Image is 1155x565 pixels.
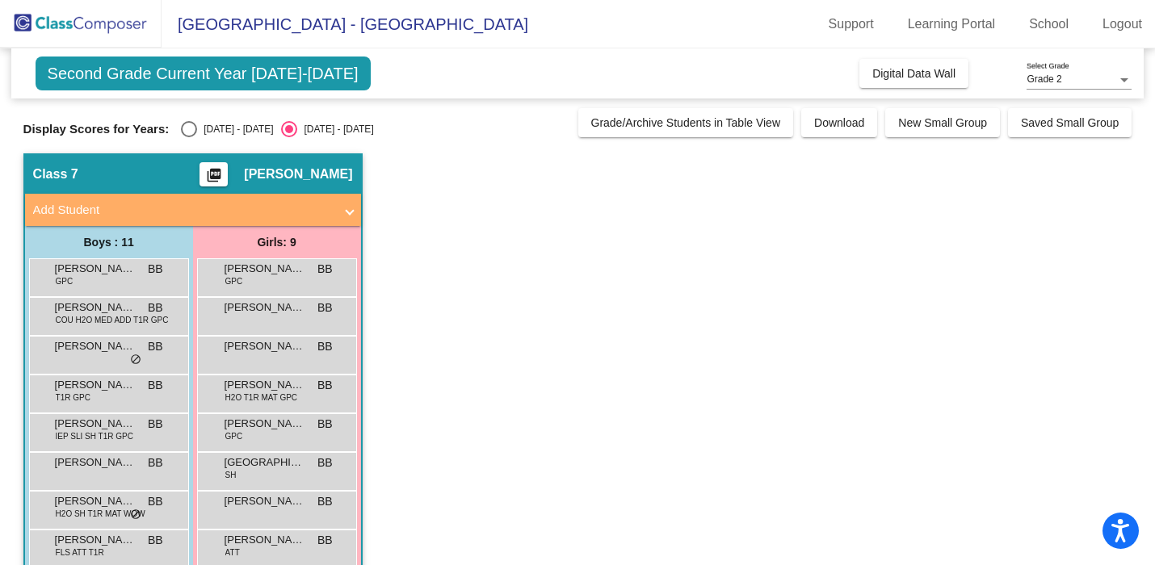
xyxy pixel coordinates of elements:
span: [GEOGRAPHIC_DATA] - [GEOGRAPHIC_DATA] [162,11,528,37]
button: New Small Group [885,108,1000,137]
span: Digital Data Wall [872,67,955,80]
span: [GEOGRAPHIC_DATA] [225,454,305,471]
span: [PERSON_NAME] [225,338,305,354]
button: Saved Small Group [1008,108,1132,137]
span: BB [317,454,333,471]
mat-icon: picture_as_pdf [204,167,224,190]
span: FLS ATT T1R [56,546,104,559]
span: BB [148,416,163,433]
span: BB [148,338,163,355]
span: COU H2O MED ADD T1R GPC [56,314,169,326]
span: GPC [225,430,243,442]
span: do_not_disturb_alt [130,508,141,521]
span: [PERSON_NAME] [225,299,305,316]
a: Learning Portal [895,11,1009,37]
span: GPC [56,275,73,287]
button: Grade/Archive Students in Table View [578,108,794,137]
mat-radio-group: Select an option [181,121,373,137]
div: [DATE] - [DATE] [297,122,373,136]
div: Boys : 11 [25,226,193,258]
a: School [1016,11,1081,37]
span: Class 7 [33,166,78,182]
button: Print Students Details [199,162,228,186]
span: [PERSON_NAME] [225,377,305,393]
span: T1R GPC [56,391,90,404]
mat-expansion-panel-header: Add Student [25,194,361,226]
button: Digital Data Wall [859,59,968,88]
span: [PERSON_NAME] [55,377,136,393]
span: [PERSON_NAME] [225,261,305,277]
span: SH [225,469,237,481]
span: BB [148,377,163,394]
div: Girls: 9 [193,226,361,258]
span: Grade/Archive Students in Table View [591,116,781,129]
span: BB [317,493,333,510]
span: [PERSON_NAME] [244,166,352,182]
span: BB [148,454,163,471]
div: [DATE] - [DATE] [197,122,273,136]
span: H2O T1R MAT GPC [225,391,297,404]
span: H2O SH T1R MAT WOW [56,508,145,520]
span: BB [317,338,333,355]
button: Download [801,108,877,137]
span: ATT [225,546,240,559]
span: [PERSON_NAME] [55,416,136,432]
span: BB [317,377,333,394]
span: [PERSON_NAME] [225,416,305,432]
span: [PERSON_NAME] [55,338,136,354]
span: BB [317,416,333,433]
span: BB [317,532,333,549]
span: BB [148,261,163,278]
span: [PERSON_NAME] [55,532,136,548]
span: do_not_disturb_alt [130,354,141,366]
a: Support [816,11,887,37]
span: BB [148,493,163,510]
span: BB [148,299,163,316]
span: BB [317,299,333,316]
span: IEP SLI SH T1R GPC [56,430,133,442]
span: [PERSON_NAME] [225,532,305,548]
span: Saved Small Group [1021,116,1119,129]
span: Download [814,116,864,129]
span: [PERSON_NAME] [55,493,136,509]
span: Grade 2 [1027,73,1061,85]
span: Second Grade Current Year [DATE]-[DATE] [36,56,371,90]
mat-panel-title: Add Student [33,201,334,220]
span: BB [317,261,333,278]
a: Logout [1090,11,1155,37]
span: [PERSON_NAME] [225,493,305,509]
span: Display Scores for Years: [23,122,170,136]
span: GPC [225,275,243,287]
span: New Small Group [898,116,987,129]
span: [PERSON_NAME] [55,454,136,471]
span: [PERSON_NAME] [55,299,136,316]
span: BB [148,532,163,549]
span: [PERSON_NAME] [55,261,136,277]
